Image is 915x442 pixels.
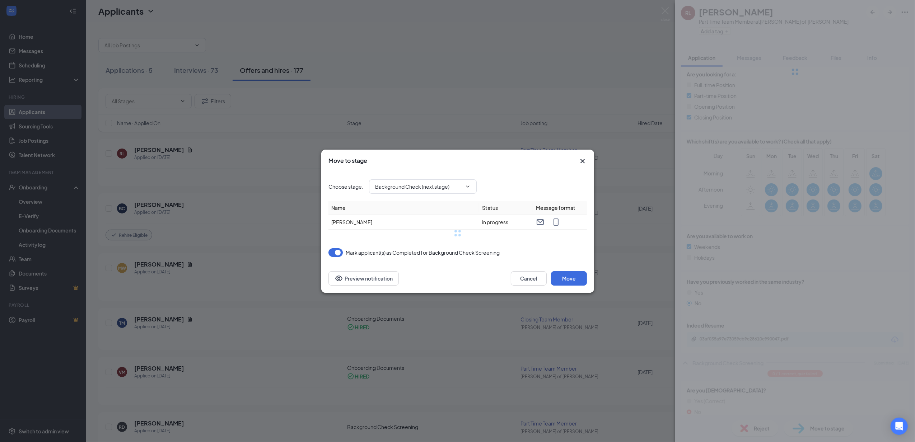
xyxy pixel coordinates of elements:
[578,157,587,165] button: Close
[346,248,500,257] span: Mark applicant(s) as Completed for Background Check Screening
[511,271,547,286] button: Cancel
[552,218,560,226] svg: MobileSms
[536,218,545,226] svg: Email
[328,183,363,191] span: Choose stage :
[335,274,343,283] svg: Eye
[551,271,587,286] button: Move
[465,184,471,189] svg: ChevronDown
[331,219,372,225] span: [PERSON_NAME]
[533,201,587,215] th: Message format
[328,201,479,215] th: Name
[479,201,533,215] th: Status
[891,418,908,435] div: Open Intercom Messenger
[328,271,399,286] button: Preview notificationEye
[479,215,533,230] td: in progress
[578,157,587,165] svg: Cross
[328,157,367,165] h3: Move to stage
